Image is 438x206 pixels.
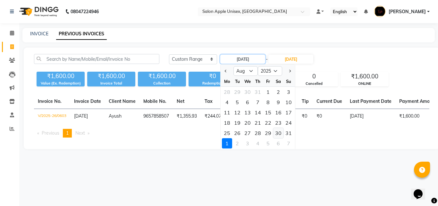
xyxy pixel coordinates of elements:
span: Previous [42,130,59,136]
select: Select year [258,66,282,76]
div: 12 [232,107,242,118]
div: Mo [222,76,232,86]
div: 1 [263,87,273,97]
div: Invoice Total [87,81,135,86]
div: Saturday, August 9, 2025 [273,97,283,107]
span: Client Name [109,98,136,104]
div: Value (Ex. Redemption) [37,81,85,86]
div: 16 [273,107,283,118]
div: Thursday, July 31, 2025 [253,87,263,97]
td: ₹1,355.93 [173,109,201,124]
div: 31 [283,128,294,138]
div: 28 [253,128,263,138]
div: Friday, August 29, 2025 [263,128,273,138]
span: 1 [66,130,69,136]
span: Mobile No. [143,98,166,104]
div: Sunday, August 10, 2025 [283,97,294,107]
div: Tuesday, August 19, 2025 [232,118,242,128]
div: 21 [253,118,263,128]
div: Su [283,76,294,86]
div: Thursday, August 28, 2025 [253,128,263,138]
div: We [242,76,253,86]
div: ₹1,600.00 [37,72,85,81]
a: INVOICE [30,31,48,37]
div: Friday, August 1, 2025 [263,87,273,97]
div: Friday, August 15, 2025 [263,107,273,118]
div: Wednesday, August 6, 2025 [242,97,253,107]
div: 7 [253,97,263,107]
div: Friday, August 22, 2025 [263,118,273,128]
div: Monday, September 1, 2025 [222,138,232,148]
div: 6 [242,97,253,107]
button: Next month [287,66,292,76]
span: [PERSON_NAME] [389,8,426,15]
div: 29 [232,87,242,97]
div: 3 [283,87,294,97]
div: 3 [242,138,253,148]
div: Saturday, September 6, 2025 [273,138,283,148]
div: Tuesday, August 5, 2025 [232,97,242,107]
nav: Pagination [34,129,429,138]
span: Ayush [109,113,122,119]
div: 2 [273,87,283,97]
div: Sunday, September 7, 2025 [283,138,294,148]
div: Sunday, August 3, 2025 [283,87,294,97]
div: Tuesday, September 2, 2025 [232,138,242,148]
div: 17 [283,107,294,118]
div: Sunday, August 31, 2025 [283,128,294,138]
div: Saturday, August 2, 2025 [273,87,283,97]
div: Monday, July 28, 2025 [222,87,232,97]
b: 08047224946 [71,3,99,21]
div: 22 [263,118,273,128]
div: Thursday, September 4, 2025 [253,138,263,148]
div: 8 [263,97,273,107]
span: Next [75,130,85,136]
td: ₹0 [298,109,313,124]
div: Tuesday, July 29, 2025 [232,87,242,97]
div: Wednesday, August 20, 2025 [242,118,253,128]
span: [DATE] [74,113,88,119]
div: 27 [242,128,253,138]
div: Sunday, August 24, 2025 [283,118,294,128]
div: Fr [263,76,273,86]
div: 25 [222,128,232,138]
div: Thursday, August 14, 2025 [253,107,263,118]
iframe: chat widget [411,180,432,200]
a: PREVIOUS INVOICES [56,28,107,40]
div: 5 [232,97,242,107]
div: 10 [283,97,294,107]
div: 5 [263,138,273,148]
img: logo [16,3,60,21]
div: 9 [273,97,283,107]
div: 11 [222,107,232,118]
div: Saturday, August 30, 2025 [273,128,283,138]
div: 6 [273,138,283,148]
span: Tax [205,98,213,104]
div: 20 [242,118,253,128]
div: Wednesday, September 3, 2025 [242,138,253,148]
div: Collection [138,81,186,86]
span: Invoice Date [74,98,101,104]
td: ₹244.07 [201,109,225,124]
div: 1 [222,138,232,148]
div: Saturday, August 23, 2025 [273,118,283,128]
div: Monday, August 18, 2025 [222,118,232,128]
img: Kajol [374,6,385,17]
div: Saturday, August 16, 2025 [273,107,283,118]
div: 7 [283,138,294,148]
input: Search by Name/Mobile/Email/Invoice No [34,54,159,64]
div: 15 [263,107,273,118]
div: ₹0 [189,72,237,81]
div: 26 [232,128,242,138]
input: End Date [268,55,313,64]
select: Select month [233,66,258,76]
td: ₹0 [313,109,346,124]
div: Monday, August 4, 2025 [222,97,232,107]
div: 29 [263,128,273,138]
div: Sa [273,76,283,86]
div: Thursday, August 21, 2025 [253,118,263,128]
td: [DATE] [346,109,395,124]
div: 13 [242,107,253,118]
div: ₹1,600.00 [138,72,186,81]
div: 0 [290,72,338,81]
